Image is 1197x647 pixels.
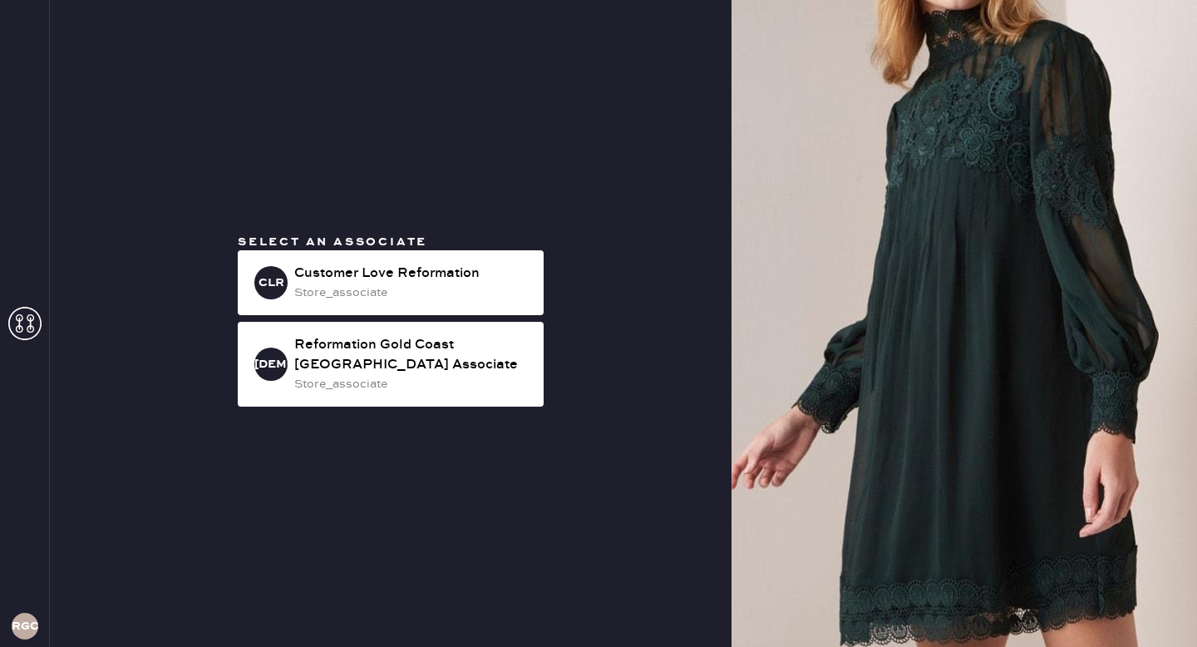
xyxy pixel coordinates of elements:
[12,620,38,632] h3: RGCC
[254,358,288,370] h3: [DEMOGRAPHIC_DATA]
[294,264,530,284] div: Customer Love Reformation
[294,375,530,393] div: store_associate
[294,284,530,302] div: store_associate
[238,235,427,249] span: Select an associate
[259,277,284,289] h3: CLR
[294,335,530,375] div: Reformation Gold Coast [GEOGRAPHIC_DATA] Associate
